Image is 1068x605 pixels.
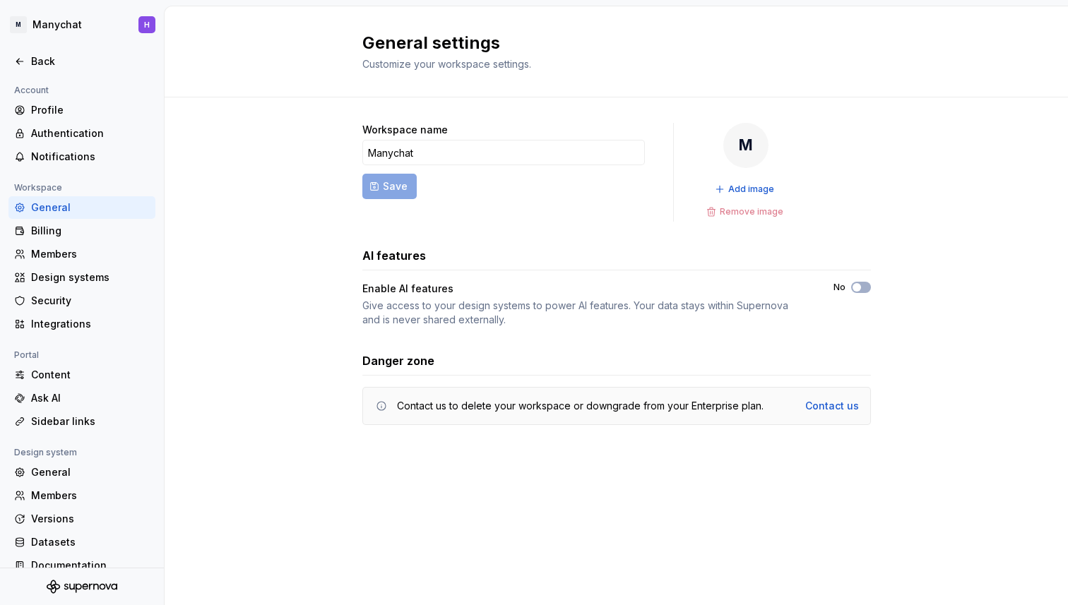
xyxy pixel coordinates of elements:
[31,224,150,238] div: Billing
[805,399,859,413] a: Contact us
[8,289,155,312] a: Security
[8,387,155,409] a: Ask AI
[8,122,155,145] a: Authentication
[8,82,54,99] div: Account
[833,282,845,293] label: No
[31,465,150,479] div: General
[10,16,27,33] div: M
[8,461,155,484] a: General
[32,18,82,32] div: Manychat
[8,364,155,386] a: Content
[31,535,150,549] div: Datasets
[397,399,764,413] div: Contact us to delete your workspace or downgrade from your Enterprise plan.
[728,184,774,195] span: Add image
[8,179,68,196] div: Workspace
[8,313,155,335] a: Integrations
[47,580,117,594] svg: Supernova Logo
[31,103,150,117] div: Profile
[362,299,808,327] div: Give access to your design systems to power AI features. Your data stays within Supernova and is ...
[31,368,150,382] div: Content
[362,32,854,54] h2: General settings
[8,220,155,242] a: Billing
[362,123,448,137] label: Workspace name
[8,531,155,553] a: Datasets
[31,270,150,284] div: Design systems
[31,317,150,331] div: Integrations
[362,58,531,70] span: Customize your workspace settings.
[362,247,426,264] h3: AI features
[8,347,44,364] div: Portal
[8,410,155,433] a: Sidebar links
[31,247,150,261] div: Members
[31,489,150,503] div: Members
[3,9,161,40] button: MManychatH
[723,123,769,168] div: M
[31,294,150,308] div: Security
[8,266,155,289] a: Design systems
[8,243,155,265] a: Members
[711,179,781,199] button: Add image
[31,54,150,68] div: Back
[144,19,150,30] div: H
[31,512,150,526] div: Versions
[31,414,150,429] div: Sidebar links
[362,282,453,296] div: Enable AI features
[31,558,150,573] div: Documentation
[8,145,155,168] a: Notifications
[31,391,150,405] div: Ask AI
[8,554,155,577] a: Documentation
[8,196,155,219] a: General
[31,200,150,215] div: General
[8,508,155,530] a: Versions
[8,99,155,121] a: Profile
[31,126,150,140] div: Authentication
[8,444,83,461] div: Design system
[8,484,155,507] a: Members
[8,50,155,73] a: Back
[362,352,434,369] h3: Danger zone
[31,150,150,164] div: Notifications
